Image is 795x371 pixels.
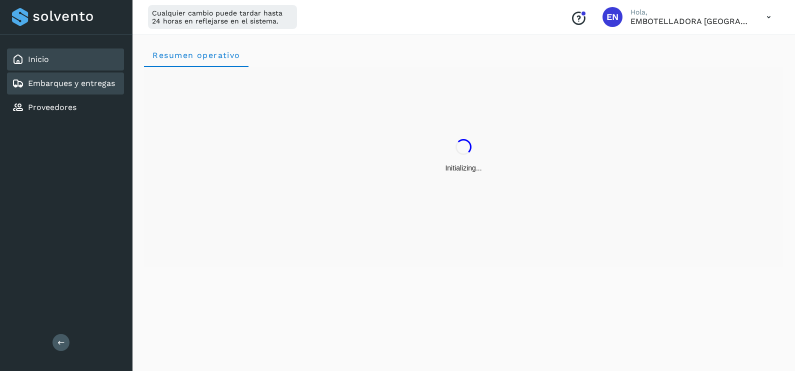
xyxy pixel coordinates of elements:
[630,8,750,16] p: Hola,
[148,5,297,29] div: Cualquier cambio puede tardar hasta 24 horas en reflejarse en el sistema.
[7,72,124,94] div: Embarques y entregas
[28,54,49,64] a: Inicio
[152,50,240,60] span: Resumen operativo
[28,102,76,112] a: Proveedores
[7,48,124,70] div: Inicio
[28,78,115,88] a: Embarques y entregas
[630,16,750,26] p: EMBOTELLADORA NIAGARA DE MEXICO
[7,96,124,118] div: Proveedores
